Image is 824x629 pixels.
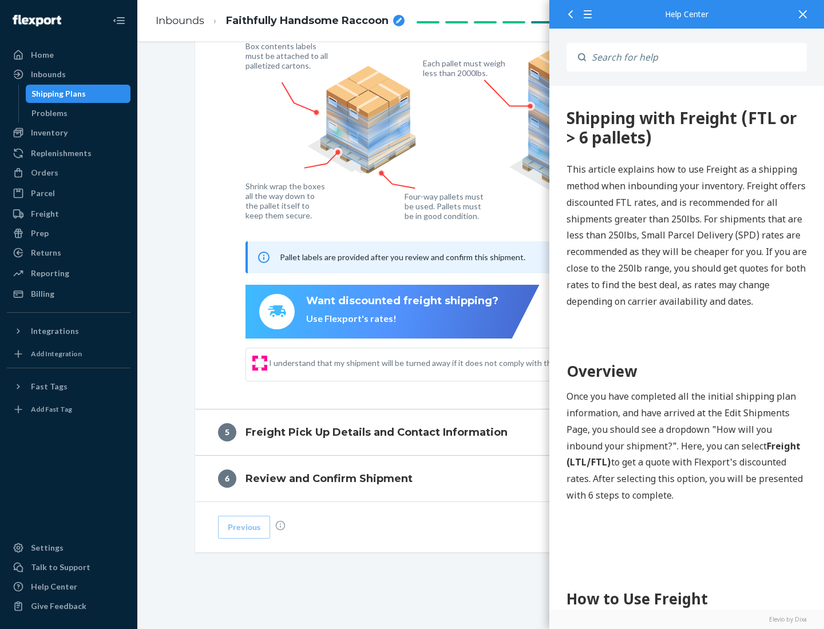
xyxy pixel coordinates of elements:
div: 5 [218,423,236,441]
a: Prep [7,224,130,242]
a: Talk to Support [7,558,130,576]
div: Reporting [31,268,69,279]
div: Problems [31,108,68,119]
div: Integrations [31,325,79,337]
a: Freight [7,205,130,223]
span: Pallet labels are provided after you review and confirm this shipment. [280,252,525,262]
button: 5Freight Pick Up Details and Contact Information [195,409,767,455]
button: Integrations [7,322,130,340]
a: Inbounds [156,14,204,27]
div: Billing [31,288,54,300]
a: Help Center [7,578,130,596]
span: I understand that my shipment will be turned away if it does not comply with the above guidelines. [269,357,707,369]
div: Use Flexport's rates! [306,312,498,325]
div: Parcel [31,188,55,199]
div: Add Fast Tag [31,404,72,414]
h1: Overview [17,274,257,297]
div: Inventory [31,127,68,138]
div: Returns [31,247,61,258]
button: 6Review and Confirm Shipment [195,456,767,501]
figcaption: Box contents labels must be attached to all palletized cartons. [245,41,331,70]
span: Faithfully Handsome Raccoon [226,14,389,29]
div: Shipping Plans [31,88,86,99]
a: Reporting [7,264,130,282]
h2: Step 1: Boxes and Labels [17,536,257,556]
div: 360 Shipping with Freight (FTL or > 6 pallets) [17,23,257,61]
div: Add Integration [31,349,82,359]
h4: Freight Pick Up Details and Contact Information [245,425,508,440]
div: Settings [31,542,64,554]
figcaption: Shrink wrap the boxes all the way down to the pallet itself to keep them secure. [245,181,327,220]
div: Home [31,49,54,61]
div: Inbounds [31,69,66,80]
div: Talk to Support [31,562,90,573]
div: Help Center [566,10,807,18]
div: Replenishments [31,148,92,159]
h4: Review and Confirm Shipment [245,471,413,486]
div: Orders [31,167,58,178]
button: Close Navigation [108,9,130,32]
a: Add Integration [7,345,130,363]
button: Give Feedback [7,597,130,615]
a: Billing [7,285,130,303]
a: Shipping Plans [26,85,131,103]
div: Freight [31,208,59,220]
figcaption: Four-way pallets must be used. Pallets must be in good condition. [405,192,484,221]
a: Replenishments [7,144,130,162]
div: Help Center [31,581,77,592]
input: I understand that my shipment will be turned away if it does not comply with the above guidelines. [255,359,264,368]
ol: breadcrumbs [146,4,414,38]
button: Fast Tags [7,377,130,396]
a: Problems [26,104,131,122]
p: This article explains how to use Freight as a shipping method when inbounding your inventory. Fre... [17,75,257,224]
figcaption: Each pallet must weigh less than 2000lbs. [423,58,508,78]
div: Fast Tags [31,381,68,392]
a: Returns [7,244,130,262]
a: Parcel [7,184,130,202]
div: Prep [31,228,49,239]
h1: How to Use Freight [17,502,257,524]
a: Settings [7,539,130,557]
div: Want discounted freight shipping? [306,294,498,309]
a: Orders [7,164,130,182]
a: Inventory [7,124,130,142]
button: Previous [218,516,270,539]
a: Elevio by Dixa [566,615,807,623]
p: Once you have completed all the initial shipping plan information, and have arrived at the Edit S... [17,302,257,418]
a: Home [7,46,130,64]
div: Give Feedback [31,600,86,612]
input: Search [586,43,807,71]
a: Add Fast Tag [7,400,130,419]
img: Flexport logo [13,15,61,26]
div: 6 [218,469,236,488]
a: Inbounds [7,65,130,83]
